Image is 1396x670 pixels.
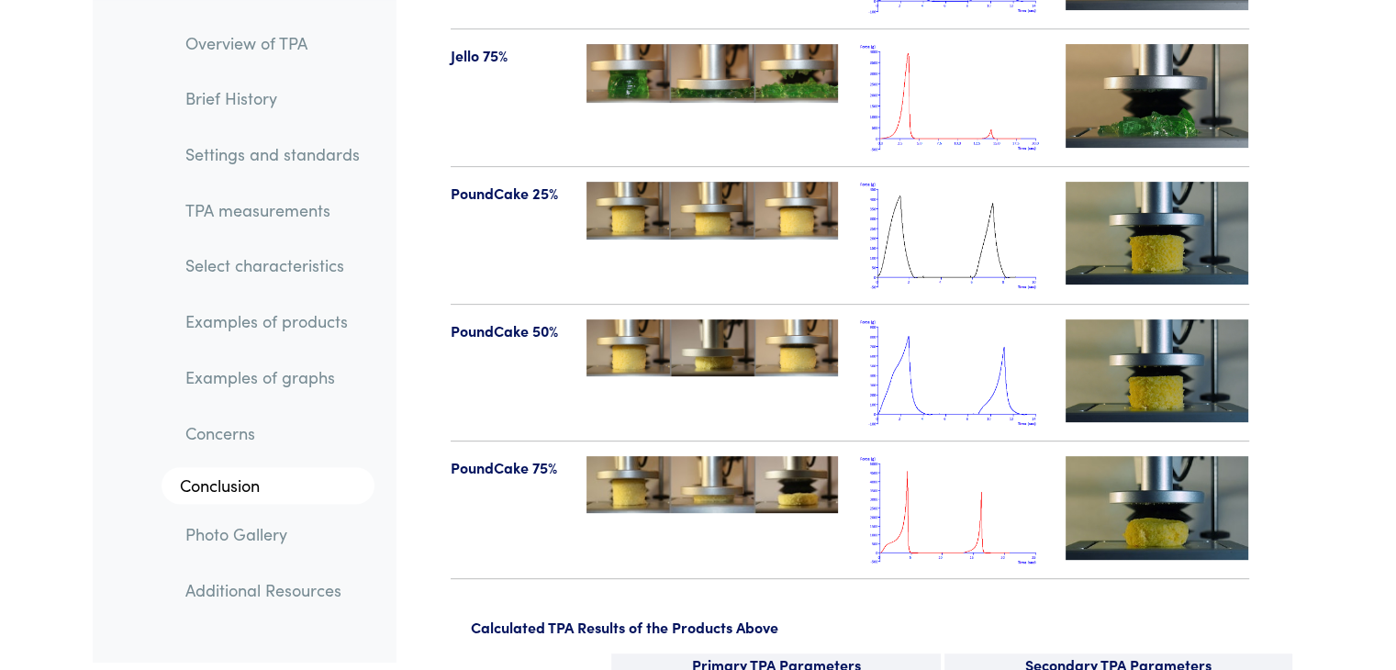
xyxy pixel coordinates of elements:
p: Calculated TPA Results of the Products Above [471,616,1293,640]
a: Select characteristics [171,245,374,287]
img: poundcake-25-123-tpa.jpg [586,182,838,240]
a: Conclusion [162,468,374,505]
p: PoundCake 25% [451,182,565,206]
img: poundcake-videotn-75.jpg [1066,456,1249,559]
img: poundcake-videotn-50.jpg [1066,319,1249,422]
img: poundcake_tpa_50.png [860,319,1044,427]
img: poundcake_tpa_25.png [860,182,1044,289]
a: Additional Resources [171,569,374,611]
p: PoundCake 75% [451,456,565,480]
a: TPA measurements [171,189,374,231]
a: Concerns [171,412,374,454]
img: jello-75-123-tpa.jpg [586,44,838,102]
img: poundcake_tpa_75.png [860,456,1044,564]
img: poundcake-75-123-tpa.jpg [586,456,838,513]
img: jello-videotn-75.jpg [1066,44,1249,147]
a: Brief History [171,78,374,120]
img: jello_tpa_75.png [860,44,1044,151]
img: poundcake-50-123-tpa.jpg [586,319,838,377]
p: PoundCake 50% [451,319,565,343]
a: Settings and standards [171,133,374,175]
img: poundcake-videotn-25.jpg [1066,182,1249,285]
a: Examples of products [171,301,374,343]
a: Overview of TPA [171,22,374,64]
p: Jello 75% [451,44,565,68]
a: Photo Gallery [171,513,374,555]
a: Examples of graphs [171,356,374,398]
